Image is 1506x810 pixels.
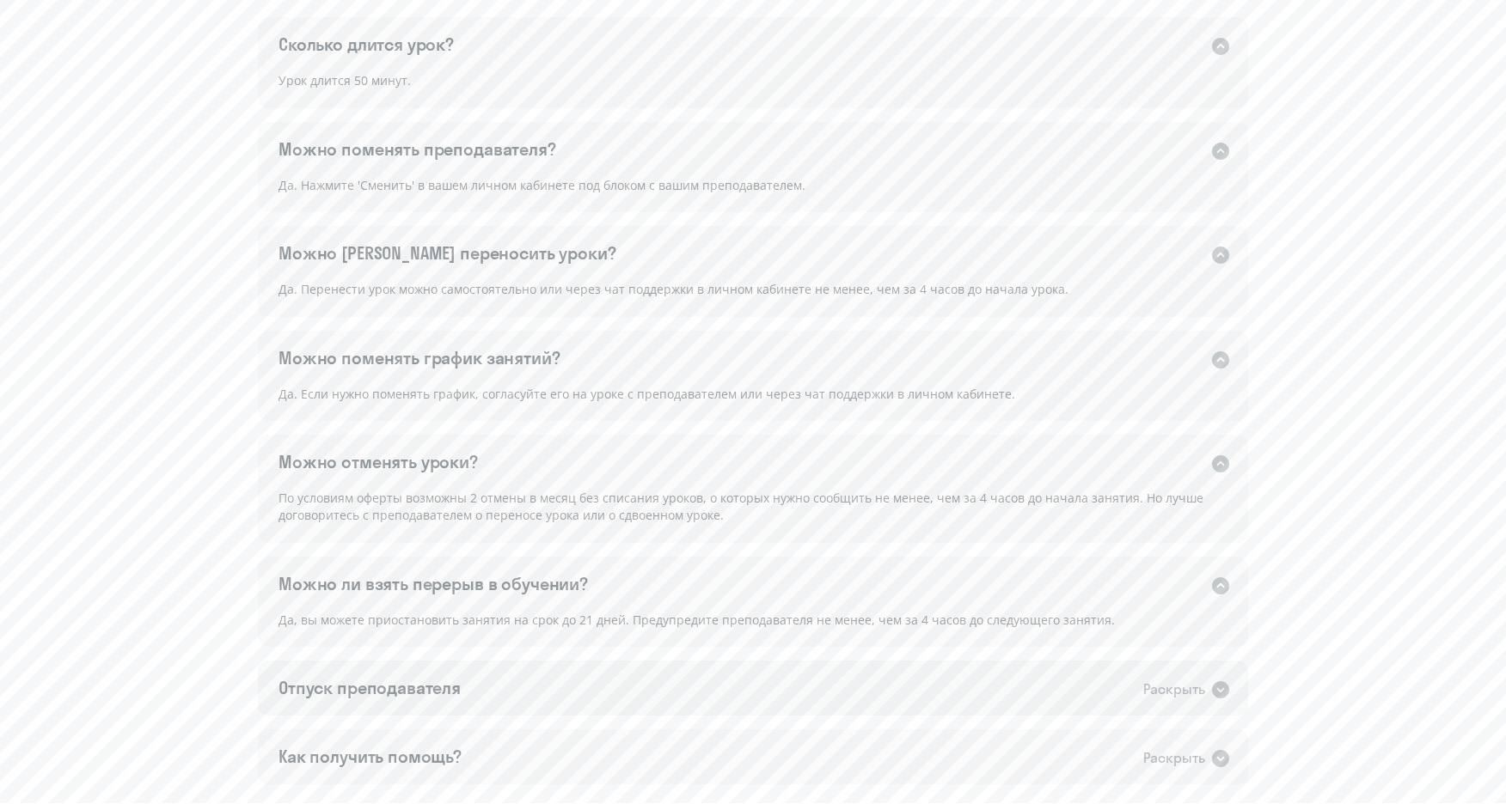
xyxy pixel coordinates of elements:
div: Можно поменять преподавателя? [279,137,556,161]
div: Раскрыть [1143,679,1205,700]
div: Можно отменять уроки? [279,450,478,474]
div: Да. Нажмите 'Сменить' в вашем личном кабинете под блоком с вашим преподавателем. [258,175,1248,213]
div: Можно поменять график занятий? [279,346,560,370]
div: Можно [PERSON_NAME] переносить уроки? [279,241,615,265]
div: Отпуск преподавателя [279,676,461,700]
div: По условиям оферты возможны 2 отмены в месяц без списания уроков, о которых нужно сообщить не мен... [258,488,1248,542]
div: Как получить помощь? [279,745,462,769]
div: Сколько длится урок? [279,33,454,57]
div: Да, вы можете приостановить занятия на срок до 21 дней. Предупредите преподавателя не менее, чем ... [258,610,1248,648]
div: Да. Перенести урок можно самостоятельно или через чат поддержки в личном кабинете не менее, чем з... [258,279,1248,317]
div: Да. Если нужно поменять график, согласуйте его на уроке с преподавателем или через чат поддержки ... [258,384,1248,422]
div: Раскрыть [1143,747,1205,769]
div: Можно ли взять перерыв в обучении? [279,572,588,596]
div: Урок длится 50 минут. [258,70,1248,108]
